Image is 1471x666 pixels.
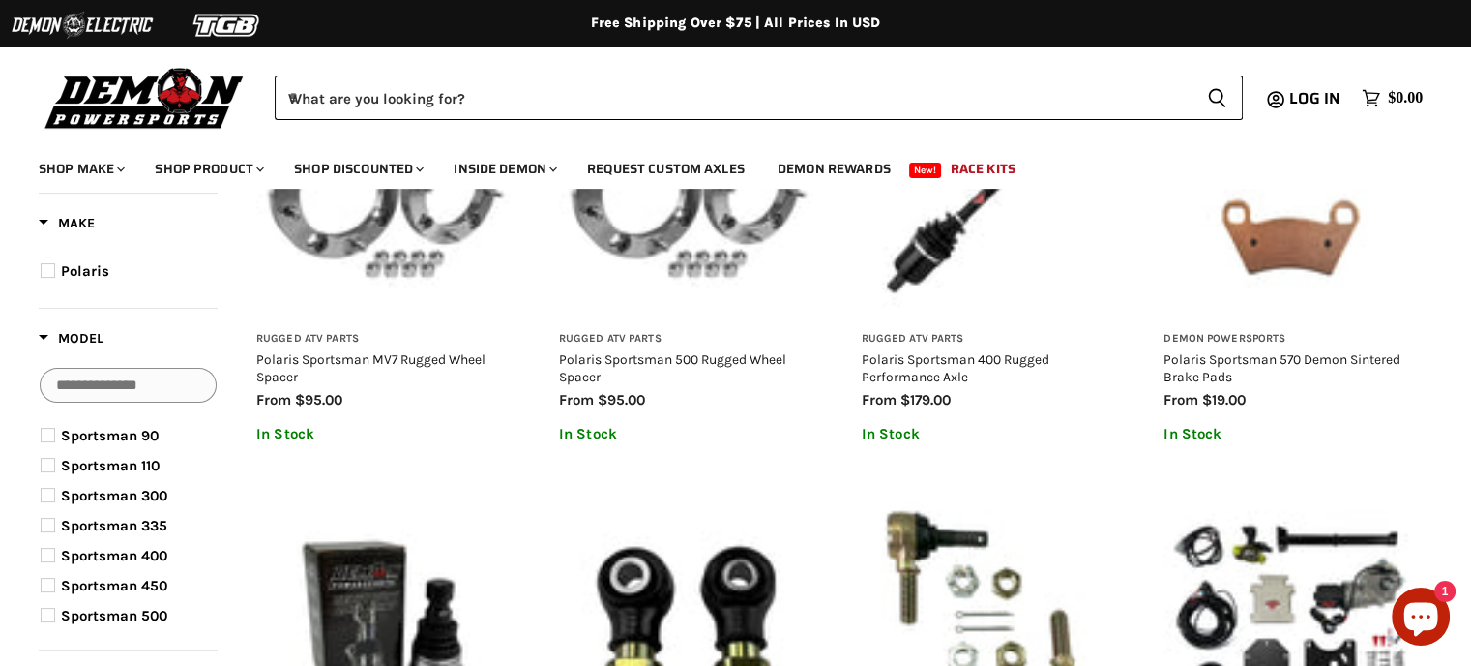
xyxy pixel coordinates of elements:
span: $95.00 [598,391,645,409]
img: Polaris Sportsman 400 Rugged Performance Axle [862,64,1116,318]
span: from [559,391,594,409]
p: In Stock [1163,426,1418,442]
h3: Demon Powersports [1163,332,1418,347]
a: Polaris Sportsman 500 Rugged Wheel Spacer [559,351,786,384]
span: New! [909,163,942,178]
span: $19.00 [1202,391,1246,409]
span: Polaris [61,262,109,280]
span: from [256,391,291,409]
span: Sportsman 90 [61,427,159,444]
span: $0.00 [1388,89,1423,107]
input: Search Options [40,368,217,403]
span: Make [39,215,95,231]
p: In Stock [559,426,813,442]
h3: Rugged ATV Parts [862,332,1116,347]
a: Request Custom Axles [573,149,759,189]
button: Filter by Model [39,329,103,353]
span: Sportsman 110 [61,457,160,474]
a: Polaris Sportsman MV7 Rugged Wheel Spacer [256,351,485,384]
a: $0.00 [1352,84,1432,112]
span: Sportsman 450 [61,577,167,594]
a: Demon Rewards [763,149,905,189]
a: Log in [1280,90,1352,107]
span: Model [39,330,103,347]
a: Shop Discounted [279,149,435,189]
span: Sportsman 300 [61,487,167,504]
span: Sportsman 335 [61,517,167,534]
a: Shop Product [140,149,276,189]
span: Log in [1289,86,1340,110]
a: Inside Demon [439,149,569,189]
ul: Main menu [24,141,1418,189]
span: from [862,391,897,409]
img: Polaris Sportsman 500 Rugged Wheel Spacer [559,64,813,318]
span: Sportsman 500 [61,607,167,624]
inbox-online-store-chat: Shopify online store chat [1386,588,1456,651]
span: $95.00 [295,391,342,409]
img: Polaris Sportsman MV7 Rugged Wheel Spacer [256,64,511,318]
button: Filter by Make [39,214,95,238]
input: When autocomplete results are available use up and down arrows to review and enter to select [275,76,1192,120]
p: In Stock [862,426,1116,442]
span: $179.00 [900,391,951,409]
a: Polaris Sportsman 570 Demon Sintered Brake Pads [1163,351,1400,384]
img: Demon Powersports [39,63,250,132]
a: Shop Make [24,149,136,189]
h3: Rugged ATV Parts [256,332,511,347]
a: Polaris Sportsman 400 Rugged Performance Axle [862,351,1049,384]
h3: Rugged ATV Parts [559,332,813,347]
a: Race Kits [936,149,1030,189]
img: TGB Logo 2 [155,7,300,44]
form: Product [275,76,1243,120]
span: Sportsman 400 [61,547,167,564]
img: Polaris Sportsman 570 Demon Sintered Brake Pads [1163,64,1418,318]
button: Search [1192,76,1243,120]
img: Demon Electric Logo 2 [10,7,155,44]
p: In Stock [256,426,511,442]
span: from [1163,391,1198,409]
